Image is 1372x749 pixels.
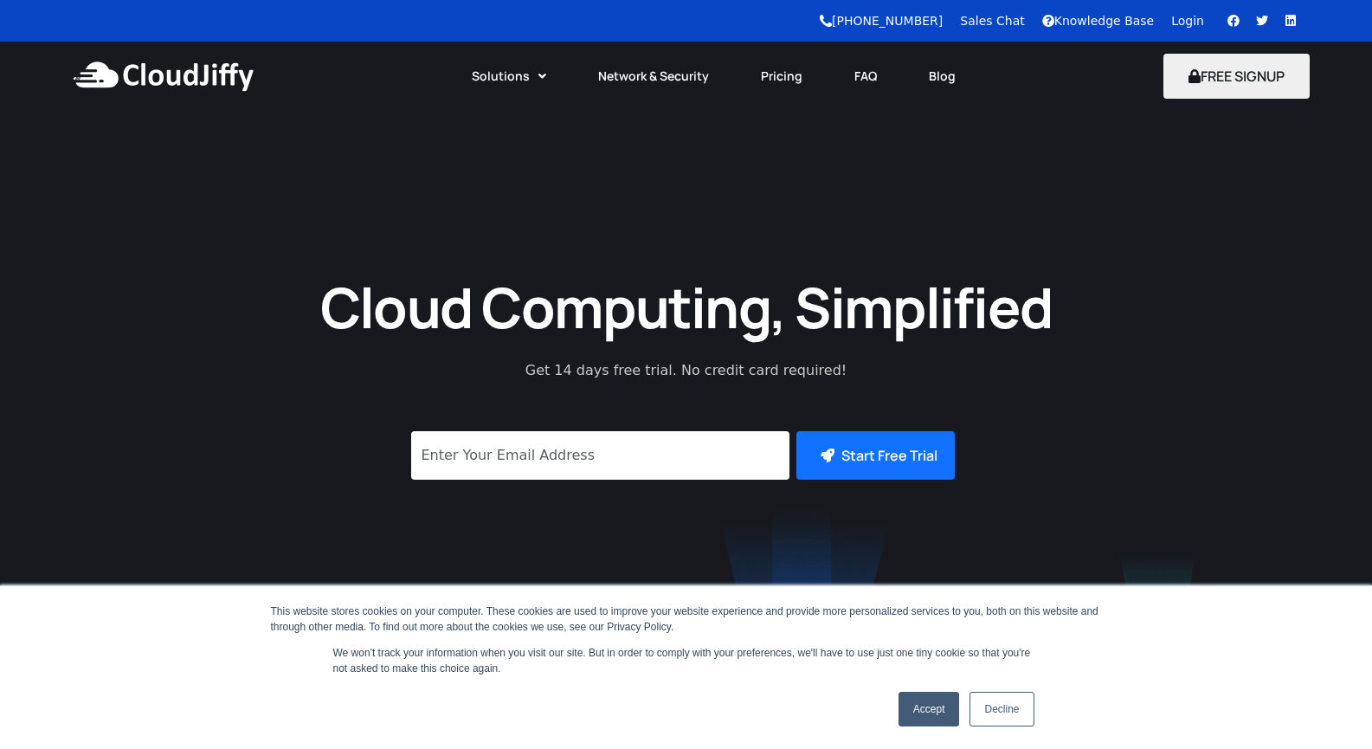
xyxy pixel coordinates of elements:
a: FAQ [828,57,903,95]
a: Network & Security [572,57,735,95]
p: We won't track your information when you visit our site. But in order to comply with your prefere... [333,645,1040,676]
a: FREE SIGNUP [1163,67,1310,86]
button: Start Free Trial [796,431,955,480]
a: Sales Chat [960,14,1024,28]
a: Accept [899,692,960,726]
h1: Cloud Computing, Simplified [297,271,1076,343]
a: Knowledge Base [1042,14,1155,28]
div: This website stores cookies on your computer. These cookies are used to improve your website expe... [271,604,1102,635]
a: Pricing [735,57,828,95]
a: Solutions [446,57,572,95]
a: Decline [969,692,1034,726]
a: [PHONE_NUMBER] [820,14,943,28]
p: Get 14 days free trial. No credit card required! [448,360,924,381]
a: Blog [903,57,982,95]
button: FREE SIGNUP [1163,54,1310,99]
input: Enter Your Email Address [411,431,789,480]
a: Login [1171,14,1204,28]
